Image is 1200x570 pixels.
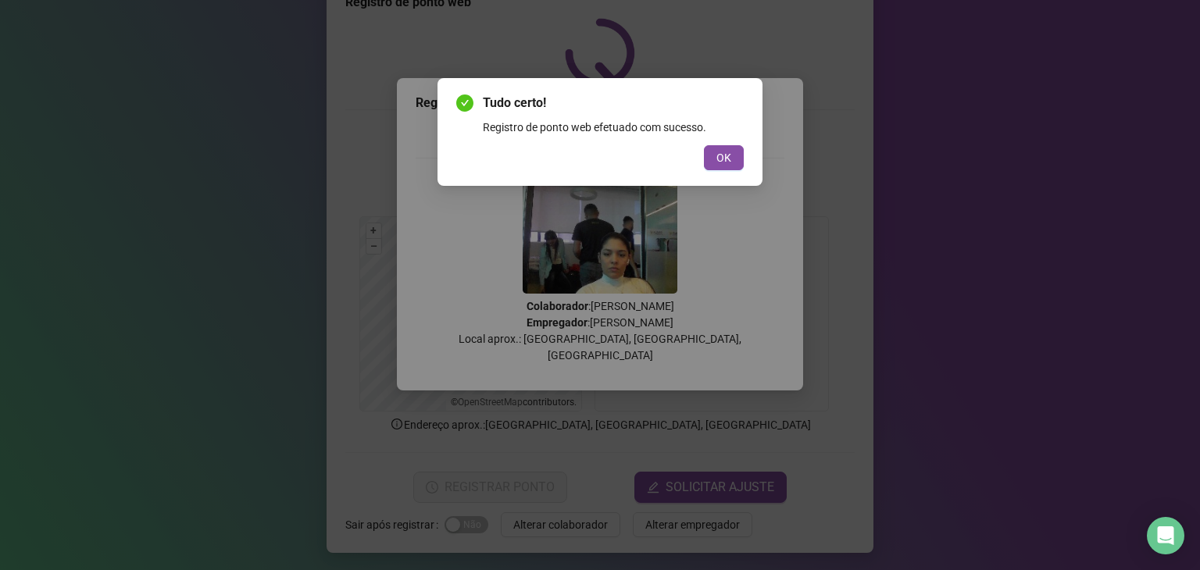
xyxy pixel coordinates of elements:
span: OK [716,149,731,166]
span: Tudo certo! [483,94,744,112]
div: Registro de ponto web efetuado com sucesso. [483,119,744,136]
div: Open Intercom Messenger [1147,517,1184,554]
button: OK [704,145,744,170]
span: check-circle [456,94,473,112]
